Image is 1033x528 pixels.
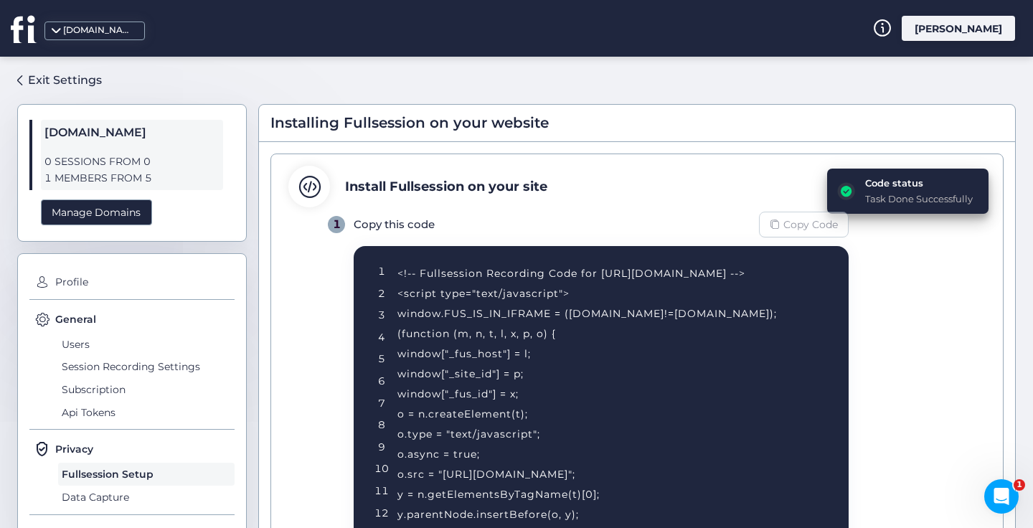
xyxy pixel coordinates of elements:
[58,486,235,509] span: Data Capture
[270,112,549,134] span: Installing Fullsession on your website
[378,286,385,301] div: 2
[63,24,135,37] div: [DOMAIN_NAME]
[17,68,102,93] a: Exit Settings
[374,461,389,476] div: 10
[378,351,385,367] div: 5
[1014,479,1025,491] span: 1
[378,439,385,455] div: 9
[55,441,93,457] span: Privacy
[44,170,220,187] span: 1 MEMBERS FROM 5
[28,71,102,89] div: Exit Settings
[44,123,220,142] span: [DOMAIN_NAME]
[52,271,235,294] span: Profile
[58,356,235,379] span: Session Recording Settings
[58,333,235,356] span: Users
[44,154,220,170] span: 0 SESSIONS FROM 0
[58,378,235,401] span: Subscription
[378,263,385,279] div: 1
[865,192,973,206] div: Task Done Successfully
[902,16,1015,41] div: [PERSON_NAME]
[55,311,96,327] span: General
[345,176,547,197] div: Install Fullsession on your site
[378,373,385,389] div: 6
[374,505,389,521] div: 12
[378,417,385,433] div: 8
[378,307,385,323] div: 3
[374,483,389,499] div: 11
[41,199,152,226] div: Manage Domains
[378,395,385,411] div: 7
[984,479,1019,514] iframe: Intercom live chat
[783,217,838,232] span: Copy Code
[58,463,235,486] span: Fullsession Setup
[354,216,435,233] div: Copy this code
[378,329,385,345] div: 4
[865,176,973,190] div: Code status
[58,401,235,424] span: Api Tokens
[328,216,345,233] div: 1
